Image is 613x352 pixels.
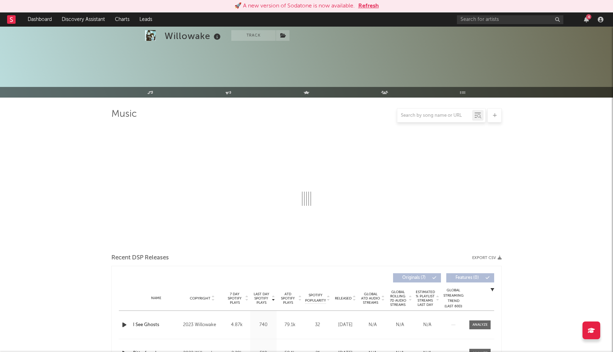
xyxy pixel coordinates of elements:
a: Charts [110,12,134,27]
a: Dashboard [23,12,57,27]
div: 2023 Willowake [183,321,222,329]
button: Originals(7) [393,273,441,282]
div: N/A [361,321,385,329]
div: Global Streaming Trend (Last 60D) [443,288,464,309]
div: 4 [586,14,591,20]
span: Copyright [190,296,210,301]
span: Originals ( 7 ) [398,276,430,280]
div: [DATE] [333,321,357,329]
button: Refresh [358,2,379,10]
div: N/A [388,321,412,329]
input: Search for artists [457,15,563,24]
div: 🚀 A new version of Sodatone is now available. [234,2,355,10]
button: Track [231,30,276,41]
span: Estimated % Playlist Streams Last Day [415,290,435,307]
span: Recent DSP Releases [111,254,169,262]
a: Leads [134,12,157,27]
div: 32 [305,321,330,329]
div: Willowake [165,30,222,42]
span: Features ( 0 ) [451,276,484,280]
div: 79.1k [278,321,302,329]
div: 740 [252,321,275,329]
a: I See Ghosts [133,321,180,329]
span: 7 Day Spotify Plays [225,292,244,305]
button: Export CSV [472,256,502,260]
div: N/A [415,321,439,329]
span: Global ATD Audio Streams [361,292,380,305]
span: Last Day Spotify Plays [252,292,271,305]
span: ATD Spotify Plays [278,292,297,305]
button: 4 [584,17,589,22]
button: Features(0) [446,273,494,282]
span: Released [335,296,352,301]
a: Discovery Assistant [57,12,110,27]
input: Search by song name or URL [397,113,472,119]
div: 4.87k [225,321,248,329]
span: Spotify Popularity [305,293,326,303]
div: Name [133,296,180,301]
span: Global Rolling 7D Audio Streams [388,290,408,307]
